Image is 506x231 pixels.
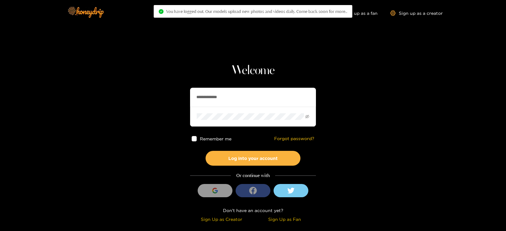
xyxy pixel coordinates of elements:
a: Forgot password? [274,136,314,141]
button: Log into your account [206,151,300,166]
a: Sign up as a creator [390,10,443,16]
div: Don't have an account yet? [190,207,316,214]
div: Or continue with [190,172,316,179]
span: Remember me [200,136,232,141]
span: You have logged out. Our models upload new photos and videos daily. Come back soon for more.. [166,9,347,14]
span: eye-invisible [305,115,309,119]
h1: Welcome [190,63,316,78]
div: Sign Up as Fan [255,216,314,223]
a: Sign up as a fan [334,10,378,16]
div: Sign Up as Creator [192,216,251,223]
span: check-circle [159,9,164,14]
